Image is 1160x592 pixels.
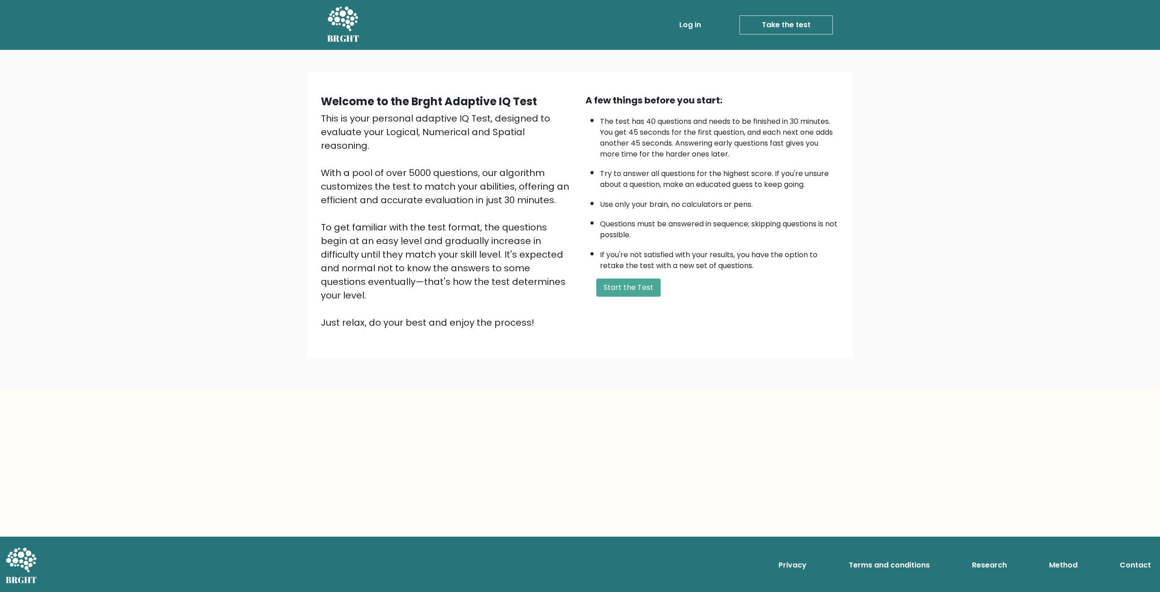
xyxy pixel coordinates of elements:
[321,112,575,329] div: This is your personal adaptive IQ Test, designed to evaluate your Logical, Numerical and Spatial ...
[739,15,833,34] a: Take the test
[600,214,839,240] li: Questions must be answered in sequence; skipping questions is not possible.
[968,556,1010,574] a: Research
[600,195,839,210] li: Use only your brain, no calculators or pens.
[600,164,839,190] li: Try to answer all questions for the highest score. If you're unsure about a question, make an edu...
[321,94,537,109] b: Welcome to the Brght Adaptive IQ Test
[327,33,360,44] h5: BRGHT
[600,245,839,271] li: If you're not satisfied with your results, you have the option to retake the test with a new set ...
[585,93,839,107] div: A few things before you start:
[327,4,360,46] a: BRGHT
[1116,556,1155,574] a: Contact
[775,556,810,574] a: Privacy
[600,112,839,160] li: The test has 40 questions and needs to be finished in 30 minutes. You get 45 seconds for the firs...
[845,556,933,574] a: Terms and conditions
[676,16,705,34] a: Log in
[596,279,661,297] button: Start the Test
[1045,556,1081,574] a: Method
